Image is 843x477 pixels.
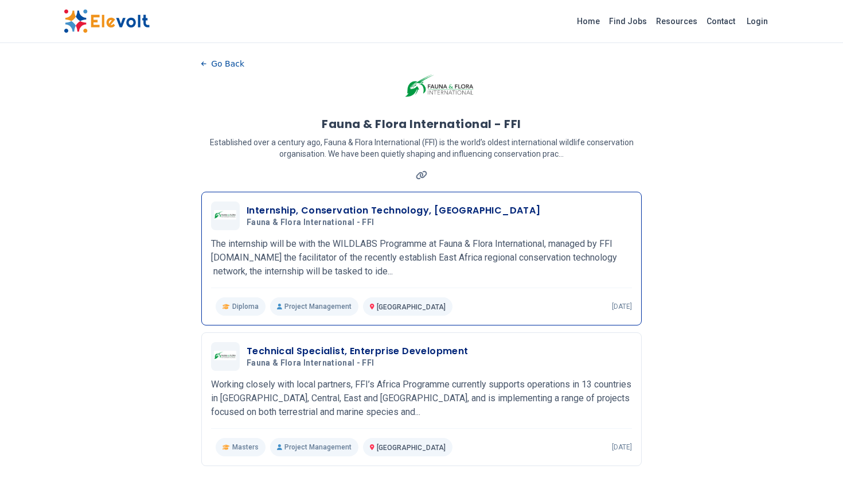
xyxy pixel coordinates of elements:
p: The internship will be with the WILDLABS Programme at Fauna & Flora International, managed by FFI... [211,237,632,278]
p: [DATE] [612,302,632,311]
img: Fauna & Flora International - FFI [214,210,237,221]
p: Working closely with local partners, FFI’s Africa Programme currently supports operations in 13 c... [211,378,632,419]
p: Project Management [270,438,358,456]
h1: Fauna & Flora International - FFI [322,116,521,132]
a: Resources [651,12,702,30]
a: Fauna & Flora International - FFIInternship, Conservation Technology, [GEOGRAPHIC_DATA]Fauna & Fl... [211,201,632,316]
p: Established over a century ago, Fauna & Flora International (FFI) is the world’s oldest internati... [201,137,642,160]
p: [DATE] [612,443,632,452]
a: Find Jobs [604,12,651,30]
iframe: Chat Widget [786,422,843,477]
p: Project Management [270,297,358,316]
span: Diploma [232,302,259,311]
h3: Internship, Conservation Technology, [GEOGRAPHIC_DATA] [247,204,541,218]
img: Fauna & Flora International - FFI [214,351,237,362]
img: Elevolt [64,9,150,33]
span: Masters [232,443,259,452]
span: [GEOGRAPHIC_DATA] [377,444,446,452]
span: Fauna & Flora International - FFI [247,218,374,228]
img: Fauna & Flora International - FFI [404,72,477,107]
a: Login [740,10,775,33]
span: Fauna & Flora International - FFI [247,358,374,369]
h3: Technical Specialist, Enterprise Development [247,344,469,358]
a: Home [572,12,604,30]
a: Contact [702,12,740,30]
button: Go Back [201,55,244,72]
span: [GEOGRAPHIC_DATA] [377,303,446,311]
a: Fauna & Flora International - FFITechnical Specialist, Enterprise DevelopmentFauna & Flora Intern... [211,342,632,456]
